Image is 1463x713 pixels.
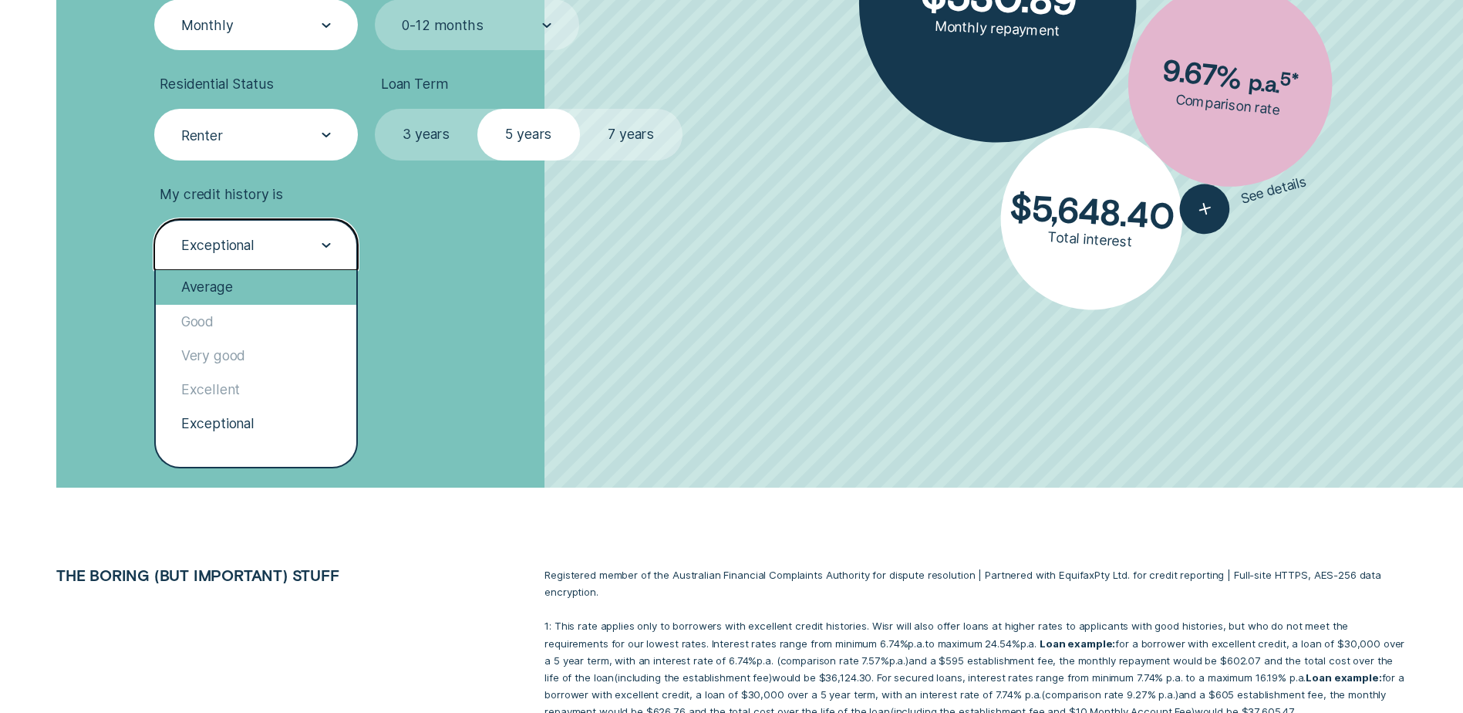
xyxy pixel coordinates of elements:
span: ) [905,654,908,667]
div: Average [156,270,356,304]
span: L T D [1113,569,1128,581]
button: See details [1174,157,1313,240]
label: 5 years [477,109,580,160]
h2: The boring (but important) stuff [48,566,439,584]
span: Loan Term [381,76,448,93]
span: See details [1239,173,1309,207]
span: p.a. [908,637,924,650]
p: Registered member of the Australian Financial Complaints Authority for dispute resolution | Partn... [544,566,1407,600]
span: Per Annum [757,654,773,667]
div: Exceptional [156,407,356,441]
span: ( [1041,688,1045,701]
div: Renter [181,127,223,144]
span: ( [777,654,780,667]
span: Per Annum [889,654,905,667]
span: ) [769,671,772,684]
span: p.a. [757,654,773,667]
span: My credit history is [160,186,282,203]
span: Pty [1094,569,1110,581]
span: p.a. [1020,637,1037,650]
span: Ltd [1113,569,1128,581]
strong: Loan example: [1040,637,1115,650]
div: Excellent [156,373,356,407]
span: ( [614,671,618,684]
span: p.a. [889,654,905,667]
label: 3 years [375,109,477,160]
span: Per Annum [1020,637,1037,650]
div: Monthly [181,17,234,34]
span: Residential Status [160,76,274,93]
div: 0-12 months [402,17,483,34]
div: Exceptional [181,237,255,254]
div: Good [156,305,356,339]
span: ) [1175,688,1178,701]
span: P T Y [1094,569,1110,581]
strong: Loan example: [1306,671,1381,684]
span: Per Annum [908,637,924,650]
div: Very good [156,339,356,373]
label: 7 years [580,109,683,160]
